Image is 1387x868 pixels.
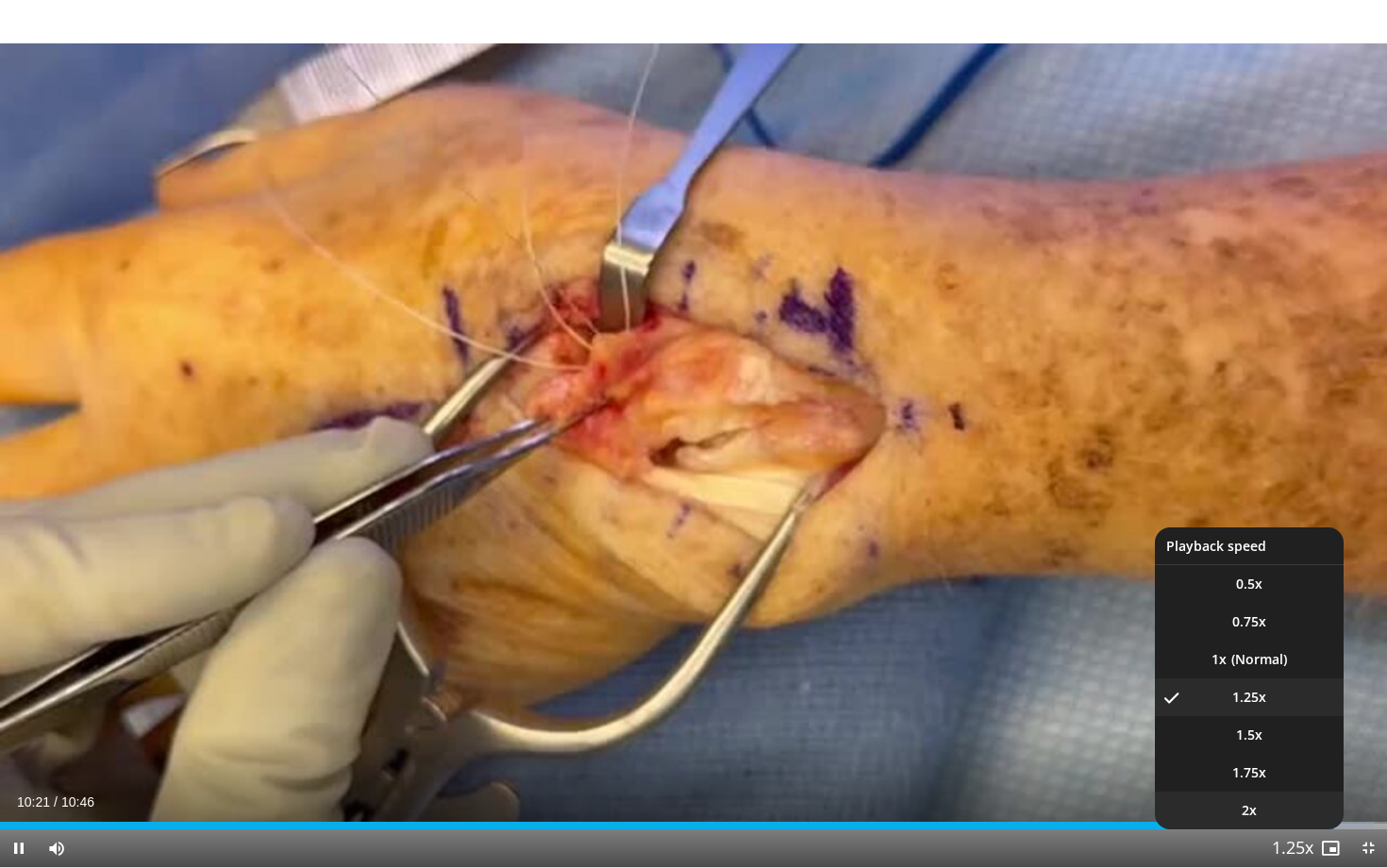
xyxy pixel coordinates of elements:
[1236,575,1262,593] span: 0.5x
[17,794,50,810] span: 10:21
[1232,688,1266,707] span: 1.25x
[38,829,75,867] button: Mute
[1312,829,1349,867] button: Enable picture-in-picture mode
[1212,650,1227,669] span: 1x
[1242,801,1257,820] span: 2x
[1274,829,1312,867] button: Playback Rate
[1232,612,1266,631] span: 0.75x
[1232,763,1266,782] span: 1.75x
[1349,829,1387,867] button: Exit Fullscreen
[61,794,94,810] span: 10:46
[1236,726,1262,744] span: 1.5x
[54,794,58,810] span: /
